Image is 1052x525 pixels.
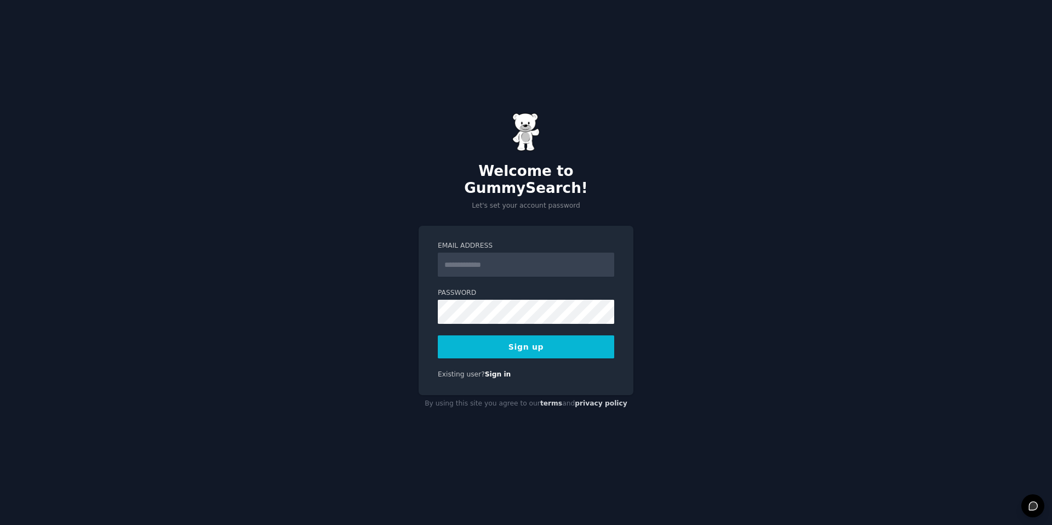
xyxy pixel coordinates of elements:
span: Existing user? [438,370,485,378]
h2: Welcome to GummySearch! [419,163,633,197]
a: terms [540,400,562,407]
button: Sign up [438,335,614,358]
a: Sign in [485,370,511,378]
a: privacy policy [575,400,627,407]
label: Email Address [438,241,614,251]
img: Gummy Bear [512,113,540,151]
p: Let's set your account password [419,201,633,211]
label: Password [438,288,614,298]
div: By using this site you agree to our and [419,395,633,413]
